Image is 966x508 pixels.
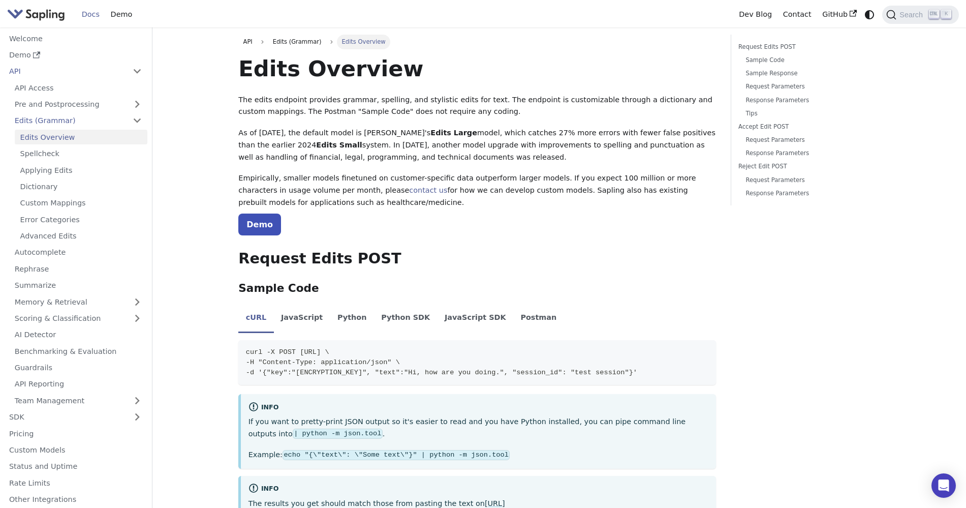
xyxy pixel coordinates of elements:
[105,7,138,22] a: Demo
[9,377,147,392] a: API Reporting
[238,94,716,118] p: The edits endpoint provides grammar, spelling, and stylistic edits for text. The endpoint is cust...
[862,7,877,22] button: Switch between dark and light mode (currently system mode)
[4,48,147,63] a: Demo
[238,250,716,268] h2: Request Edits POST
[4,426,147,441] a: Pricing
[248,402,709,414] div: info
[248,483,709,495] div: info
[127,64,147,79] button: Collapse sidebar category 'API'
[268,35,326,49] span: Edits (Grammar)
[745,55,872,65] a: Sample Code
[817,7,862,22] a: GitHub
[745,175,872,185] a: Request Parameters
[4,410,127,425] a: SDK
[738,42,876,52] a: Request Edits POST
[9,311,147,326] a: Scoring & Classification
[15,180,147,194] a: Dictionary
[374,305,438,333] li: Python SDK
[745,148,872,158] a: Response Parameters
[246,358,400,366] span: -H "Content-Type: application/json" \
[430,129,477,137] strong: Edits Large
[745,109,872,118] a: Tips
[15,163,147,177] a: Applying Edits
[248,416,709,440] p: If you want to pretty-print JSON output so it's easier to read and you have Python installed, you...
[330,305,374,333] li: Python
[9,245,147,260] a: Autocomplete
[4,475,147,490] a: Rate Limits
[438,305,514,333] li: JavaScript SDK
[238,35,716,49] nav: Breadcrumbs
[9,361,147,375] a: Guardrails
[15,212,147,227] a: Error Categories
[337,35,390,49] span: Edits Overview
[238,282,716,295] h3: Sample Code
[15,229,147,244] a: Advanced Edits
[7,7,65,22] img: Sapling.ai
[4,492,147,507] a: Other Integrations
[896,11,929,19] span: Search
[15,196,147,211] a: Custom Mappings
[9,80,147,95] a: API Access
[15,130,147,144] a: Edits Overview
[941,10,951,19] kbd: K
[238,55,716,82] h1: Edits Overview
[9,113,147,128] a: Edits (Grammar)
[238,127,716,163] p: As of [DATE], the default model is [PERSON_NAME]'s model, which catches 27% more errors with fewe...
[882,6,958,24] button: Search (Ctrl+K)
[4,459,147,474] a: Status and Uptime
[485,499,505,507] a: [URL]
[4,64,127,79] a: API
[745,96,872,105] a: Response Parameters
[243,38,253,45] span: API
[127,410,147,425] button: Expand sidebar category 'SDK'
[745,69,872,78] a: Sample Response
[246,348,329,356] span: curl -X POST [URL] \
[248,449,709,461] p: Example:
[513,305,564,333] li: Postman
[9,278,147,293] a: Summarize
[283,450,510,460] code: echo "{\"text\": \"Some text\"}" | python -m json.tool
[931,473,956,498] div: Open Intercom Messenger
[745,135,872,145] a: Request Parameters
[777,7,817,22] a: Contact
[238,172,716,208] p: Empirically, smaller models finetuned on customer-specific data outperform larger models. If you ...
[76,7,105,22] a: Docs
[745,189,872,198] a: Response Parameters
[7,7,69,22] a: Sapling.ai
[9,294,147,309] a: Memory & Retrieval
[316,141,362,149] strong: Edits Small
[9,393,147,408] a: Team Management
[9,261,147,276] a: Rephrase
[238,305,273,333] li: cURL
[9,344,147,358] a: Benchmarking & Evaluation
[4,443,147,458] a: Custom Models
[246,369,637,376] span: -d '{"key":"[ENCRYPTION_KEY]", "text":"Hi, how are you doing.", "session_id": "test session"}'
[15,146,147,161] a: Spellcheck
[738,162,876,171] a: Reject Edit POST
[293,429,383,439] code: | python -m json.tool
[745,82,872,92] a: Request Parameters
[4,31,147,46] a: Welcome
[9,327,147,342] a: AI Detector
[274,305,330,333] li: JavaScript
[738,122,876,132] a: Accept Edit POST
[238,214,281,235] a: Demo
[409,186,447,194] a: contact us
[238,35,257,49] a: API
[9,97,147,112] a: Pre and Postprocessing
[733,7,777,22] a: Dev Blog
